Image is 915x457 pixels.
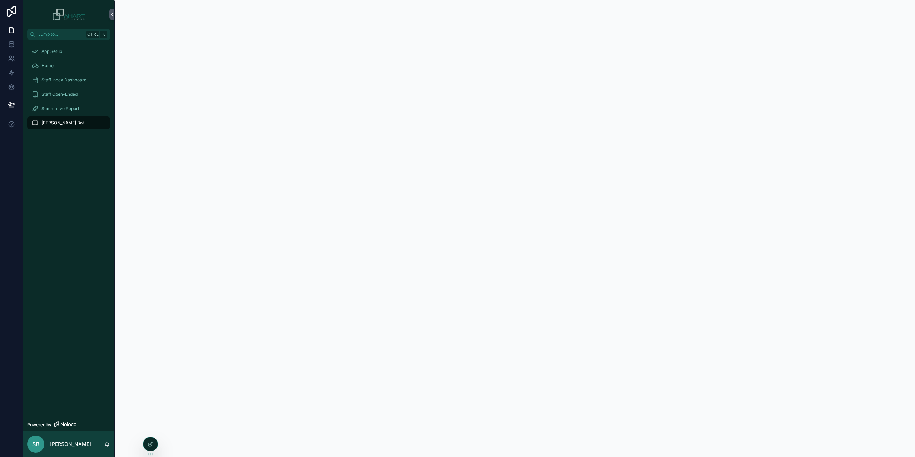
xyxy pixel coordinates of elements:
div: scrollable content [23,40,114,139]
span: SB [32,440,40,448]
span: App Setup [41,49,62,54]
p: [PERSON_NAME] [50,441,91,448]
a: Powered by [23,418,114,431]
span: Staff Open-Ended [41,91,78,97]
span: Powered by [27,422,51,428]
span: K [101,31,107,37]
a: Home [27,59,110,72]
span: Home [41,63,54,69]
button: Jump to...CtrlK [27,29,110,40]
a: Staff Open-Ended [27,88,110,101]
span: [PERSON_NAME] Bot [41,120,84,126]
span: Staff Index Dashboard [41,77,86,83]
img: App logo [53,9,84,20]
a: App Setup [27,45,110,58]
a: [PERSON_NAME] Bot [27,116,110,129]
span: Summative Report [41,106,79,111]
a: Summative Report [27,102,110,115]
span: Ctrl [86,31,99,38]
span: Jump to... [38,31,84,37]
a: Staff Index Dashboard [27,74,110,86]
